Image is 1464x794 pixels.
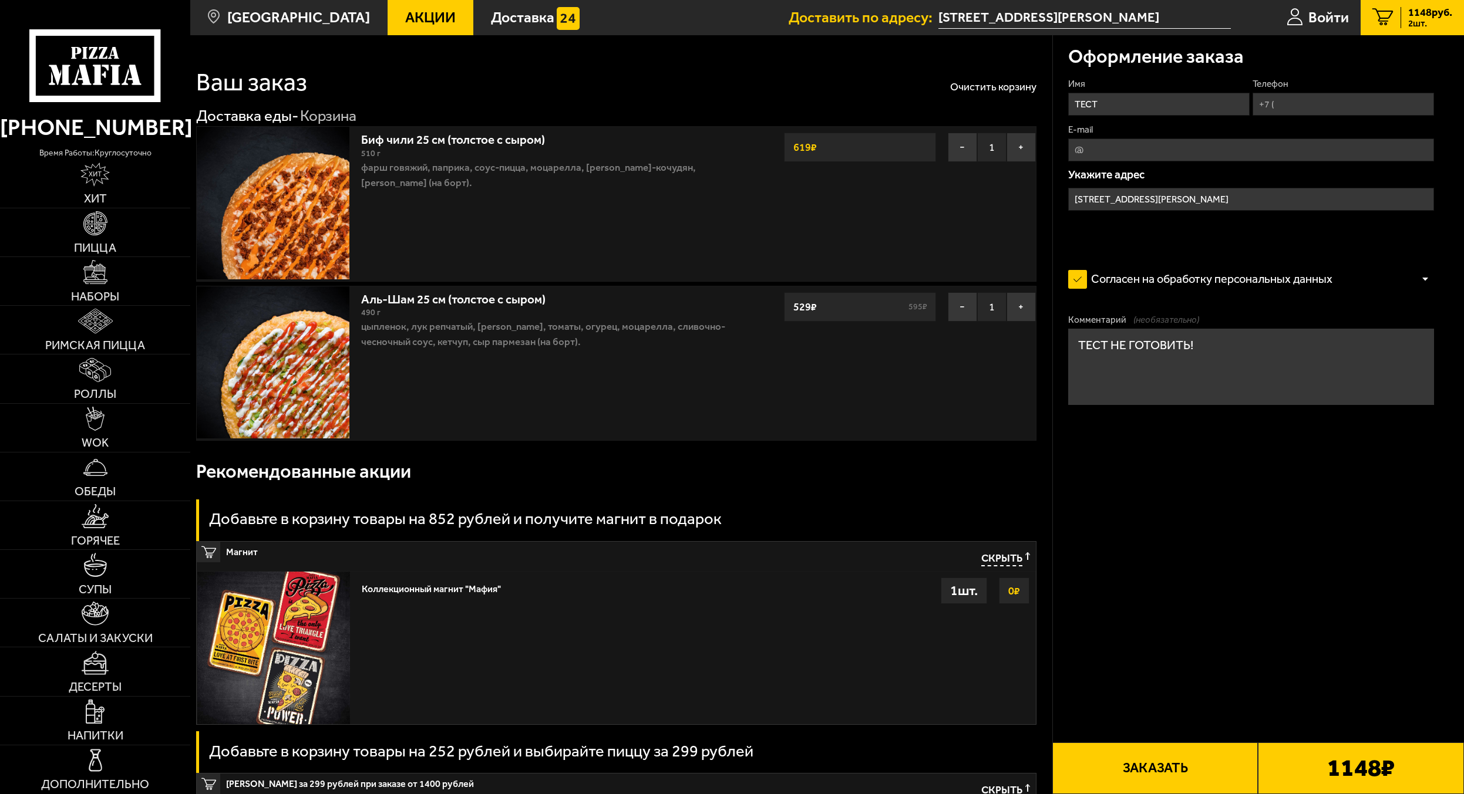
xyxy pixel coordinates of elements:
[68,729,123,741] span: Напитки
[69,681,122,692] span: Десерты
[227,11,370,25] span: [GEOGRAPHIC_DATA]
[1253,93,1434,116] input: +7 (
[1327,756,1395,781] b: 1148 ₽
[557,7,580,30] img: 15daf4d41897b9f0e9f617042186c801.svg
[196,462,411,481] h3: Рекомендованные акции
[75,485,116,497] span: Обеды
[1068,264,1348,295] label: Согласен на обработку персональных данных
[790,136,820,158] strong: 619 ₽
[938,7,1231,29] span: улица Моисеенко, 41
[950,82,1036,92] button: Очистить корзину
[361,319,725,350] p: цыпленок, лук репчатый, [PERSON_NAME], томаты, огурец, моцарелла, сливочно-чесночный соус, кетчуп...
[1068,138,1434,161] input: @
[1052,742,1258,794] button: Заказать
[938,7,1231,29] input: Ваш адрес доставки
[1308,11,1349,25] span: Войти
[82,437,109,448] span: WOK
[1007,292,1036,322] button: +
[981,552,1022,566] span: Скрыть
[1408,7,1452,18] span: 1148 руб.
[361,160,725,191] p: фарш говяжий, паприка, соус-пицца, моцарелла, [PERSON_NAME]-кочудян, [PERSON_NAME] (на борт).
[948,133,977,162] button: −
[790,296,820,318] strong: 529 ₽
[1007,133,1036,162] button: +
[226,542,729,557] span: Магнит
[45,339,145,351] span: Римская пицца
[209,744,753,759] h3: Добавьте в корзину товары на 252 рублей и выбирайте пиццу за 299 рублей
[361,308,381,317] span: 490 г
[1068,313,1434,326] label: Комментарий
[1068,77,1250,90] label: Имя
[1133,313,1199,326] span: (необязательно)
[361,128,560,147] a: Биф чили 25 см (толстое с сыром)
[361,148,381,158] span: 510 г
[948,292,977,322] button: −
[84,192,107,204] span: Хит
[1253,77,1434,90] label: Телефон
[789,11,938,25] span: Доставить по адресу:
[362,577,501,594] div: Коллекционный магнит "Мафия"
[226,773,729,789] span: [PERSON_NAME] за 299 рублей при заказе от 1400 рублей
[405,11,456,25] span: Акции
[209,511,722,527] h3: Добавьте в корзину товары на 852 рублей и получите магнит в подарок
[196,107,298,125] a: Доставка еды-
[977,133,1007,162] span: 1
[71,535,120,546] span: Горячее
[196,70,307,95] h1: Ваш заказ
[941,577,987,604] div: 1 шт.
[38,632,153,644] span: Салаты и закуски
[1408,19,1452,28] span: 2 шт.
[1005,580,1023,602] strong: 0 ₽
[981,552,1030,566] button: Скрыть
[300,106,356,126] div: Корзина
[977,292,1007,322] span: 1
[361,288,561,306] a: Аль-Шам 25 см (толстое с сыром)
[71,290,119,302] span: Наборы
[1068,169,1434,180] p: Укажите адрес
[74,388,116,400] span: Роллы
[79,583,112,595] span: Супы
[41,778,149,790] span: Дополнительно
[1068,123,1434,136] label: E-mail
[906,303,930,311] s: 595 ₽
[491,11,554,25] span: Доставка
[1068,93,1250,116] input: Имя
[74,242,116,254] span: Пицца
[1068,47,1244,66] h3: Оформление заказа
[197,571,1036,724] a: Коллекционный магнит "Мафия"0₽1шт.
